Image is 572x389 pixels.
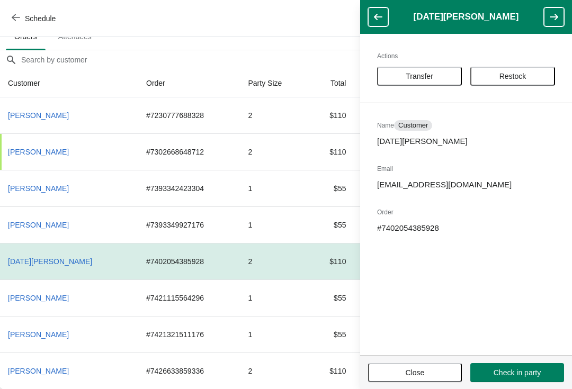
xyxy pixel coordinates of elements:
[239,279,309,316] td: 1
[309,206,354,243] td: $55
[388,12,544,22] h1: [DATE][PERSON_NAME]
[4,288,73,307] button: [PERSON_NAME]
[239,206,309,243] td: 1
[8,257,92,266] span: [DATE][PERSON_NAME]
[4,325,73,344] button: [PERSON_NAME]
[8,367,69,375] span: [PERSON_NAME]
[494,368,541,377] span: Check in party
[239,170,309,206] td: 1
[4,215,73,234] button: [PERSON_NAME]
[309,243,354,279] td: $110
[8,111,69,120] span: [PERSON_NAME]
[406,368,425,377] span: Close
[5,9,64,28] button: Schedule
[377,223,555,233] p: # 7402054385928
[8,294,69,302] span: [PERSON_NAME]
[138,243,239,279] td: # 7402054385928
[239,352,309,389] td: 2
[138,279,239,316] td: # 7421115564296
[499,72,526,80] span: Restock
[309,316,354,352] td: $55
[239,97,309,133] td: 2
[398,121,428,130] span: Customer
[470,67,555,86] button: Restock
[239,316,309,352] td: 1
[239,133,309,170] td: 2
[8,330,69,339] span: [PERSON_NAME]
[239,69,309,97] th: Party Size
[8,184,69,193] span: [PERSON_NAME]
[377,164,555,174] h2: Email
[239,243,309,279] td: 2
[21,50,571,69] input: Search by customer
[309,170,354,206] td: $55
[138,69,239,97] th: Order
[377,179,555,190] p: [EMAIL_ADDRESS][DOMAIN_NAME]
[377,51,555,61] h2: Actions
[368,363,462,382] button: Close
[138,133,239,170] td: # 7302668648712
[4,106,73,125] button: [PERSON_NAME]
[309,279,354,316] td: $55
[377,136,555,147] p: [DATE][PERSON_NAME]
[4,361,73,381] button: [PERSON_NAME]
[138,97,239,133] td: # 7230777688328
[470,363,564,382] button: Check in party
[309,97,354,133] td: $110
[309,69,354,97] th: Total
[4,142,73,161] button: [PERSON_NAME]
[377,67,462,86] button: Transfer
[4,252,96,271] button: [DATE][PERSON_NAME]
[377,207,555,218] h2: Order
[377,120,555,131] h2: Name
[406,72,433,80] span: Transfer
[309,133,354,170] td: $110
[4,179,73,198] button: [PERSON_NAME]
[138,316,239,352] td: # 7421321511176
[138,352,239,389] td: # 7426633859336
[354,69,415,97] th: Status
[8,148,69,156] span: [PERSON_NAME]
[25,14,56,23] span: Schedule
[8,221,69,229] span: [PERSON_NAME]
[138,170,239,206] td: # 7393342423304
[309,352,354,389] td: $110
[138,206,239,243] td: # 7393349927176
